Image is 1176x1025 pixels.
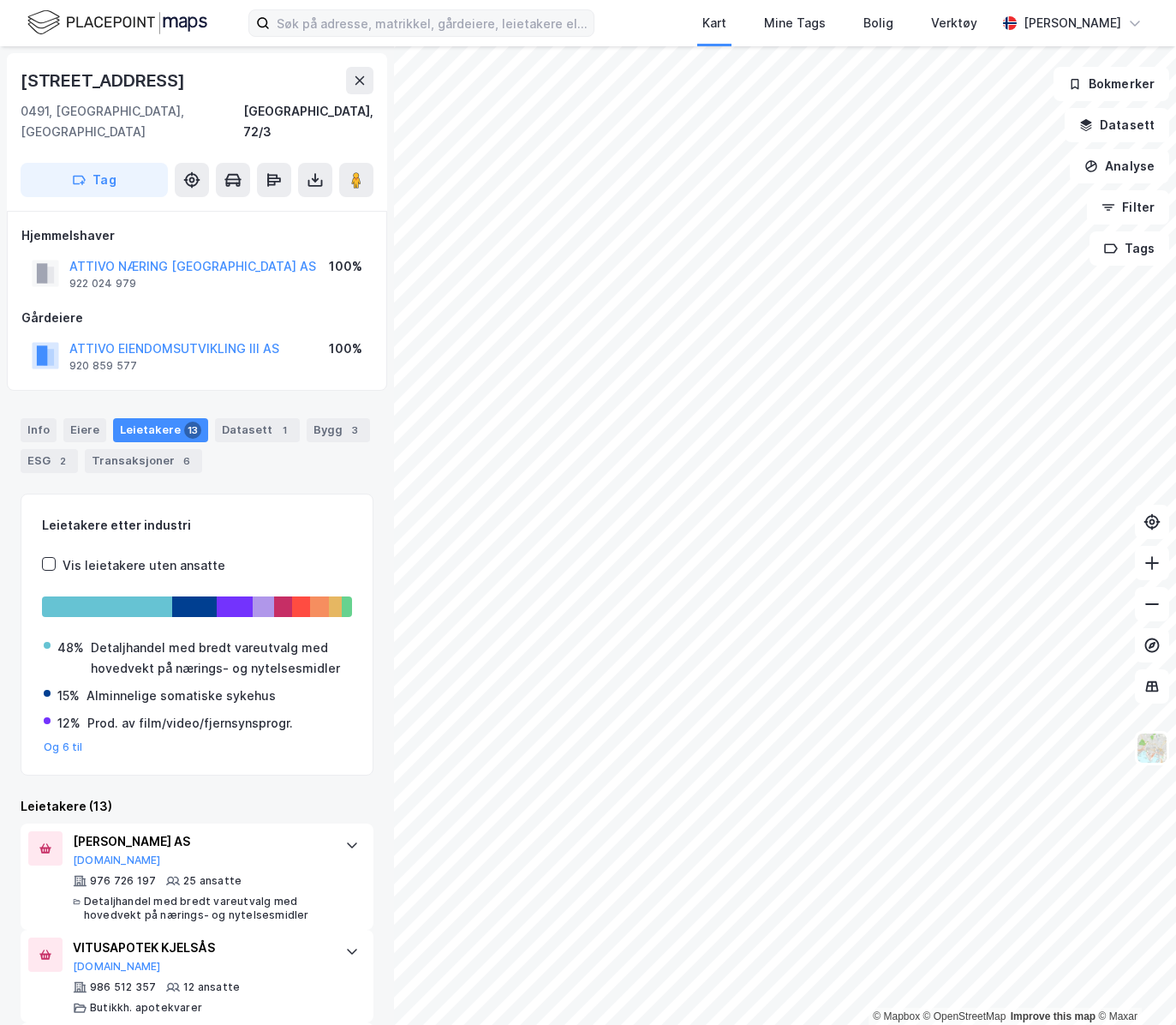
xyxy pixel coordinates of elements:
[90,1001,202,1015] div: Butikkh. apotekvarer
[1065,108,1169,142] button: Datasett
[1090,943,1176,1025] iframe: Chat Widget
[57,713,81,734] div: 12%
[21,163,168,197] button: Tag
[87,686,276,706] div: Alminnelige somatiske sykehus
[27,8,207,38] img: logo.f888ab2527a4732fd821a326f86c7f29.svg
[90,980,156,994] div: 986 512 357
[931,13,977,33] div: Verktøy
[69,277,136,291] div: 922 024 979
[702,13,726,33] div: Kart
[73,831,328,852] div: [PERSON_NAME] AS
[69,359,137,373] div: 920 859 577
[1070,149,1169,183] button: Analyse
[21,449,78,473] div: ESG
[85,449,202,473] div: Transaksjoner
[63,555,225,576] div: Vis leietakere uten ansatte
[307,418,370,442] div: Bygg
[270,10,594,36] input: Søk på adresse, matrikkel, gårdeiere, leietakere eller personer
[1024,13,1121,33] div: [PERSON_NAME]
[21,225,373,246] div: Hjemmelshaver
[1011,1010,1095,1022] a: Improve this map
[923,1010,1006,1022] a: OpenStreetMap
[63,418,106,442] div: Eiere
[54,453,71,470] div: 2
[73,854,161,867] button: [DOMAIN_NAME]
[91,638,350,679] div: Detaljhandel med bredt vareutvalg med hovedvekt på nærings- og nytelsesmidler
[329,256,362,277] div: 100%
[1090,943,1176,1025] div: Kontrollprogram for chat
[44,740,83,754] button: Og 6 til
[184,422,201,439] div: 13
[1089,231,1169,266] button: Tags
[90,874,156,888] div: 976 726 197
[346,422,363,439] div: 3
[21,308,373,328] div: Gårdeiere
[57,638,84,658] div: 48%
[73,960,161,974] button: [DOMAIN_NAME]
[113,418,208,442] div: Leietakere
[764,13,826,33] div: Mine Tags
[84,895,328,922] div: Detaljhandel med bredt vareutvalg med hovedvekt på nærings- og nytelsesmidler
[215,418,300,442] div: Datasett
[873,1010,920,1022] a: Mapbox
[329,339,362,359] div: 100%
[1054,67,1169,101] button: Bokmerker
[21,796,373,817] div: Leietakere (13)
[183,874,242,888] div: 25 ansatte
[87,713,293,734] div: Prod. av film/video/fjernsynsprogr.
[21,67,188,94] div: [STREET_ADDRESS]
[183,980,240,994] div: 12 ansatte
[1087,190,1169,225] button: Filter
[21,101,243,142] div: 0491, [GEOGRAPHIC_DATA], [GEOGRAPHIC_DATA]
[863,13,893,33] div: Bolig
[178,453,195,470] div: 6
[276,422,293,439] div: 1
[42,515,352,536] div: Leietakere etter industri
[57,686,80,706] div: 15%
[1136,732,1168,764] img: Z
[73,938,328,958] div: VITUSAPOTEK KJELSÅS
[21,418,57,442] div: Info
[243,101,373,142] div: [GEOGRAPHIC_DATA], 72/3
